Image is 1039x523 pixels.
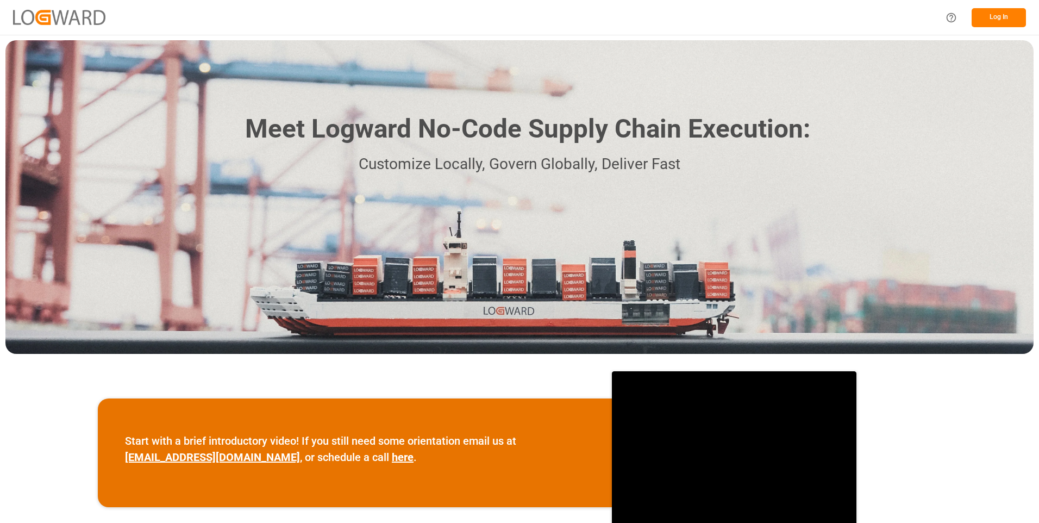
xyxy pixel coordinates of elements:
[972,8,1026,27] button: Log In
[13,10,105,24] img: Logward_new_orange.png
[392,451,414,464] a: here
[245,110,810,148] h1: Meet Logward No-Code Supply Chain Execution:
[229,152,810,177] p: Customize Locally, Govern Globally, Deliver Fast
[125,433,585,465] p: Start with a brief introductory video! If you still need some orientation email us at , or schedu...
[939,5,963,30] button: Help Center
[125,451,300,464] a: [EMAIL_ADDRESS][DOMAIN_NAME]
